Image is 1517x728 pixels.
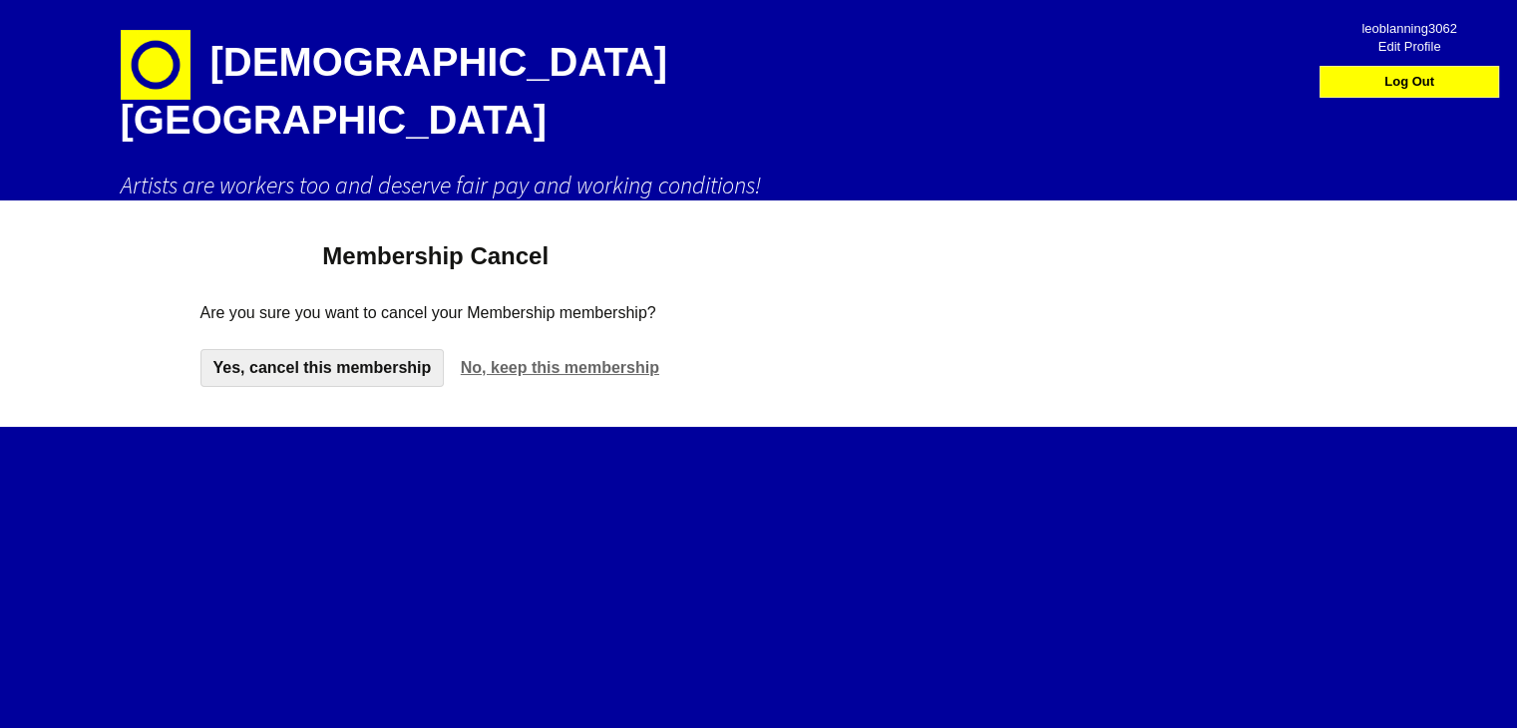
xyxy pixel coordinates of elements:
[1338,31,1480,49] span: Edit Profile
[200,349,445,387] a: Yes, cancel this membership
[121,170,1397,200] h2: Artists are workers too and deserve fair pay and working conditions!
[200,240,671,271] h1: Membership Cancel
[200,301,671,325] p: Are you sure you want to cancel your Membership membership?
[1325,67,1494,97] a: Log Out
[1338,13,1480,31] span: leoblanning3062
[449,350,671,386] a: No, keep this membership
[121,30,190,100] img: circle-e1448293145835.png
